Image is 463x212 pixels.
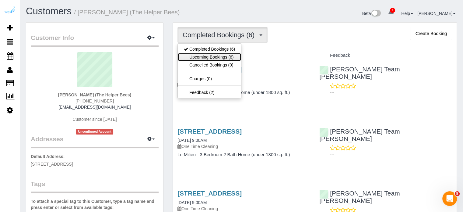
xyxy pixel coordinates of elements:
legend: Customer Info [31,33,159,47]
a: [PERSON_NAME] Team [PERSON_NAME] [319,190,400,204]
span: Unconfirmed Account [76,129,113,134]
img: New interface [371,10,381,18]
a: Upcoming Bookings (6) [178,53,241,61]
a: Charges (0) [178,75,241,83]
a: Cancelled Bookings (0) [178,61,241,69]
span: [STREET_ADDRESS] [31,162,73,167]
a: Help [401,11,413,16]
small: / [PERSON_NAME] (The Helper Bees) [74,9,180,16]
img: Automaid Logo [4,6,16,15]
strong: [PERSON_NAME] (The Helper Bees) [58,92,131,97]
button: Create Booking [410,27,452,40]
p: One Time Cleaning [177,143,310,149]
span: 5 [455,191,460,196]
label: Default Address: [31,153,65,160]
a: [STREET_ADDRESS] [177,128,242,135]
p: --- [330,89,452,95]
a: Beta [362,11,381,16]
a: [PERSON_NAME] [417,11,455,16]
a: [DATE] 9:00AM [177,200,207,205]
legend: Tags [31,179,159,193]
h4: Le Milieu - 3 Bedroom 2 Bath Home (under 1800 sq. ft.) [177,90,310,95]
a: [DATE] 9:00AM [177,138,207,143]
button: Completed Bookings (6) [177,27,268,43]
a: Customers [26,6,72,16]
span: 1 [390,8,395,13]
span: Completed Bookings (6) [183,31,258,39]
label: To attach a special tag to this Customer, type a tag name and press enter or select from availabl... [31,198,159,210]
a: Completed Bookings (6) [178,45,241,53]
span: Customer since [DATE] [72,117,117,122]
a: [EMAIL_ADDRESS][DOMAIN_NAME] [58,105,131,110]
p: --- [330,151,452,157]
a: [PERSON_NAME] Team [PERSON_NAME] [319,66,400,80]
h4: Feedback [319,53,452,58]
a: 1 [385,6,397,20]
span: [PHONE_NUMBER] [75,99,114,103]
a: [STREET_ADDRESS] [177,190,242,197]
p: One Time Cleaning [177,81,310,88]
h4: Service [177,53,310,58]
h4: Le Milieu - 3 Bedroom 2 Bath Home (under 1800 sq. ft.) [177,152,310,157]
a: Feedback (2) [178,88,241,96]
iframe: Intercom live chat [442,191,457,206]
p: One Time Cleaning [177,206,310,212]
a: [PERSON_NAME] Team [PERSON_NAME] [319,128,400,142]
